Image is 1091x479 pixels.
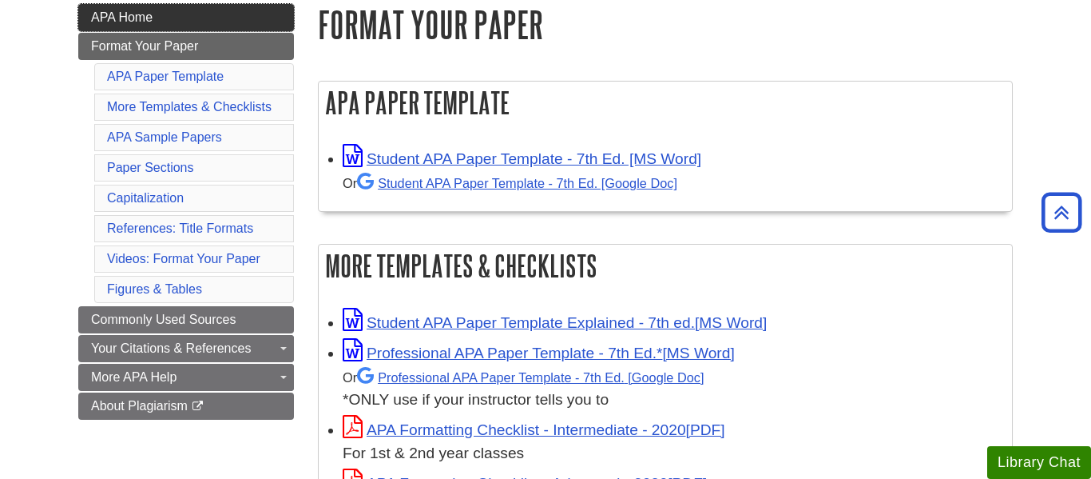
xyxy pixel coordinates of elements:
[107,222,253,235] a: References: Title Formats
[91,341,251,355] span: Your Citations & References
[107,100,272,114] a: More Templates & Checklists
[343,314,767,331] a: Link opens in new window
[343,442,1004,465] div: For 1st & 2nd year classes
[319,82,1012,124] h2: APA Paper Template
[343,365,1004,413] div: *ONLY use if your instructor tells you to
[78,364,294,391] a: More APA Help
[107,252,260,265] a: Videos: Format Your Paper
[987,446,1091,479] button: Library Chat
[191,401,204,412] i: This link opens in a new window
[343,150,701,167] a: Link opens in new window
[343,176,677,190] small: Or
[78,335,294,362] a: Your Citations & References
[319,245,1012,287] h2: More Templates & Checklists
[91,399,188,413] span: About Plagiarism
[107,191,184,205] a: Capitalization
[107,130,222,144] a: APA Sample Papers
[343,370,704,385] small: Or
[107,161,194,174] a: Paper Sections
[343,421,725,438] a: Link opens in new window
[343,345,735,361] a: Link opens in new window
[91,10,153,24] span: APA Home
[91,39,198,53] span: Format Your Paper
[318,4,1013,45] h1: Format Your Paper
[91,370,177,384] span: More APA Help
[107,282,202,296] a: Figures & Tables
[78,393,294,420] a: About Plagiarism
[78,306,294,333] a: Commonly Used Sources
[357,370,704,385] a: Professional APA Paper Template - 7th Ed.
[78,4,294,31] a: APA Home
[107,70,224,83] a: APA Paper Template
[1036,202,1087,223] a: Back to Top
[357,176,677,190] a: Student APA Paper Template - 7th Ed. [Google Doc]
[78,33,294,60] a: Format Your Paper
[78,4,294,420] div: Guide Page Menu
[91,313,236,326] span: Commonly Used Sources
